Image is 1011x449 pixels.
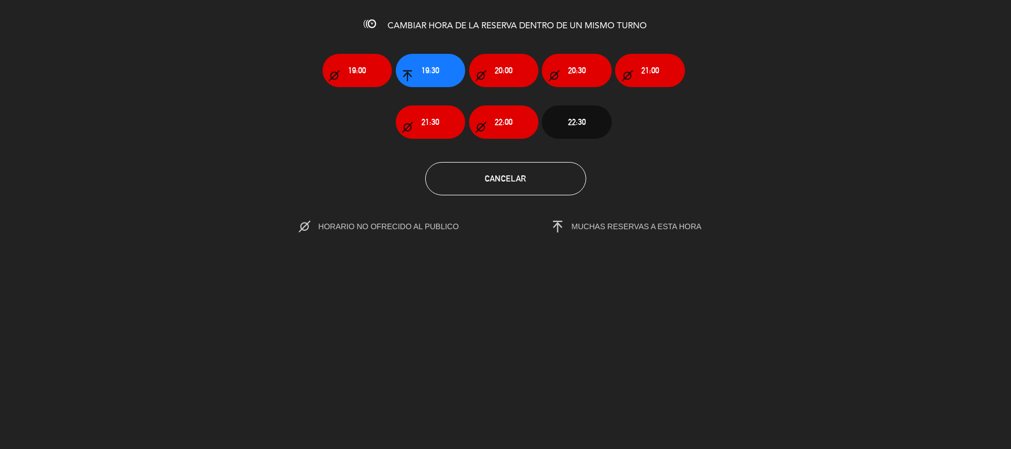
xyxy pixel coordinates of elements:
[495,64,512,77] span: 20:00
[388,22,647,31] span: CAMBIAR HORA DE LA RESERVA DENTRO DE UN MISMO TURNO
[568,115,586,128] span: 22:30
[542,105,611,139] button: 22:30
[469,105,539,139] button: 22:00
[348,64,366,77] span: 19:00
[323,54,392,87] button: 19:00
[421,115,439,128] span: 21:30
[469,54,539,87] button: 20:00
[641,64,659,77] span: 21:00
[318,222,482,231] span: HORARIO NO OFRECIDO AL PUBLICO
[425,162,586,195] button: Cancelar
[485,174,526,183] span: Cancelar
[615,54,685,87] button: 21:00
[568,64,586,77] span: 20:30
[396,105,465,139] button: 21:30
[495,115,512,128] span: 22:00
[542,54,611,87] button: 20:30
[421,64,439,77] span: 19:30
[572,222,702,231] span: MUCHAS RESERVAS A ESTA HORA
[396,54,465,87] button: 19:30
